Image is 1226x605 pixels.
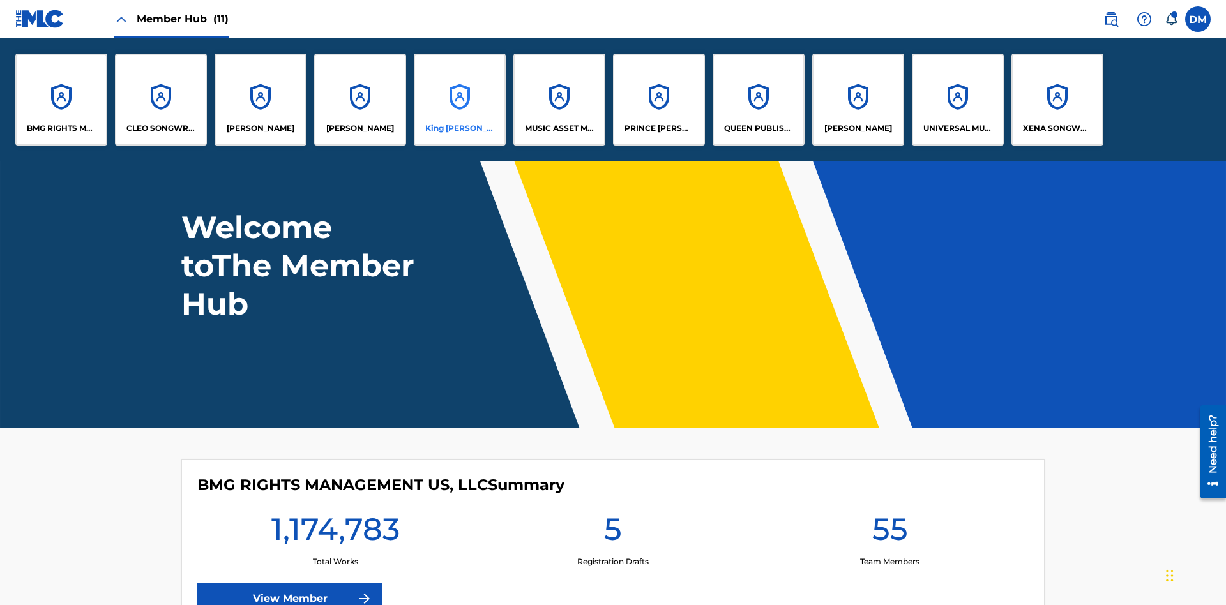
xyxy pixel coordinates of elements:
div: Help [1131,6,1157,32]
a: Accounts[PERSON_NAME] [812,54,904,146]
h4: BMG RIGHTS MANAGEMENT US, LLC [197,475,564,495]
p: Registration Drafts [577,556,649,567]
span: Member Hub [137,11,229,26]
a: AccountsBMG RIGHTS MANAGEMENT US, LLC [15,54,107,146]
p: QUEEN PUBLISHA [724,123,794,134]
p: RONALD MCTESTERSON [824,123,892,134]
iframe: Resource Center [1190,400,1226,505]
p: ELVIS COSTELLO [227,123,294,134]
img: help [1137,11,1152,27]
p: MUSIC ASSET MANAGEMENT (MAM) [525,123,594,134]
div: Notifications [1165,13,1177,26]
h1: 1,174,783 [271,510,400,556]
p: EYAMA MCSINGER [326,123,394,134]
a: Accounts[PERSON_NAME] [314,54,406,146]
div: User Menu [1185,6,1211,32]
img: search [1103,11,1119,27]
img: MLC Logo [15,10,64,28]
p: PRINCE MCTESTERSON [624,123,694,134]
span: (11) [213,13,229,25]
iframe: Chat Widget [1162,544,1226,605]
p: BMG RIGHTS MANAGEMENT US, LLC [27,123,96,134]
a: AccountsPRINCE [PERSON_NAME] [613,54,705,146]
p: Team Members [860,556,919,567]
a: Accounts[PERSON_NAME] [215,54,306,146]
p: XENA SONGWRITER [1023,123,1093,134]
a: AccountsXENA SONGWRITER [1011,54,1103,146]
h1: 5 [604,510,622,556]
p: King McTesterson [425,123,495,134]
a: AccountsUNIVERSAL MUSIC PUB GROUP [912,54,1004,146]
p: CLEO SONGWRITER [126,123,196,134]
h1: Welcome to The Member Hub [181,208,420,323]
p: Total Works [313,556,358,567]
a: AccountsCLEO SONGWRITER [115,54,207,146]
a: AccountsQUEEN PUBLISHA [713,54,805,146]
a: AccountsMUSIC ASSET MANAGEMENT (MAM) [513,54,605,146]
a: Public Search [1098,6,1124,32]
p: UNIVERSAL MUSIC PUB GROUP [923,123,993,134]
img: Close [114,11,129,27]
h1: 55 [872,510,908,556]
a: AccountsKing [PERSON_NAME] [414,54,506,146]
div: Drag [1166,556,1174,595]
